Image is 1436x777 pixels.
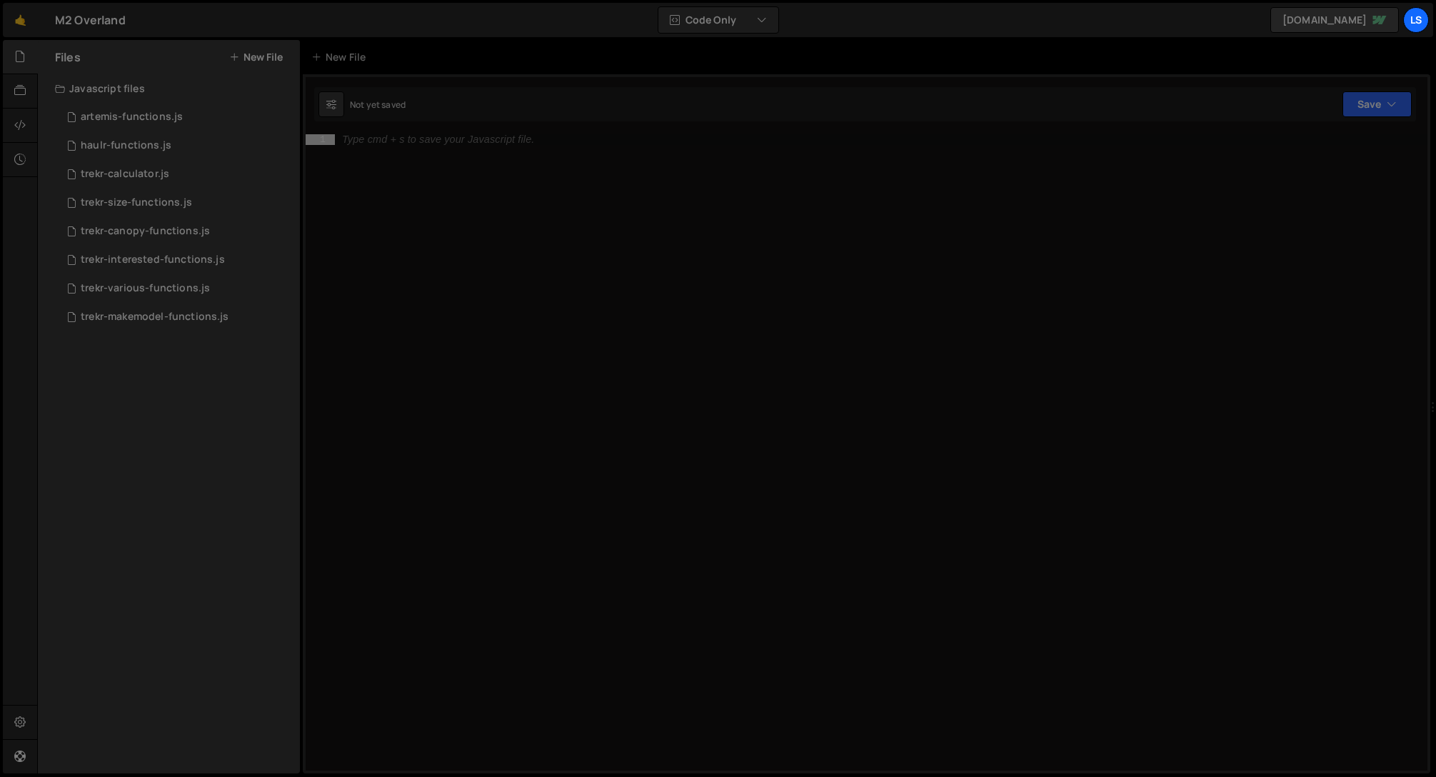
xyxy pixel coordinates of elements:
[81,168,169,181] div: trekr-calculator.js
[38,74,300,103] div: Javascript files
[342,135,534,145] div: Type cmd + s to save your Javascript file.
[55,217,300,246] div: 11669/47072.js
[55,246,300,274] div: 11669/42694.js
[81,225,210,238] div: trekr-canopy-functions.js
[311,50,371,64] div: New File
[658,7,778,33] button: Code Only
[55,11,126,29] div: M2 Overland
[55,189,300,217] div: 11669/47070.js
[306,134,335,145] div: 1
[55,49,81,65] h2: Files
[81,111,183,124] div: artemis-functions.js
[1342,91,1412,117] button: Save
[81,196,192,209] div: trekr-size-functions.js
[1270,7,1399,33] a: [DOMAIN_NAME]
[55,103,300,131] div: 11669/42207.js
[55,303,300,331] div: 11669/37446.js
[229,51,283,63] button: New File
[1403,7,1429,33] a: LS
[81,311,229,324] div: trekr-makemodel-functions.js
[55,131,300,160] div: 11669/40542.js
[3,3,38,37] a: 🤙
[55,160,300,189] div: 11669/27653.js
[81,254,225,266] div: trekr-interested-functions.js
[81,282,210,295] div: trekr-various-functions.js
[81,139,171,152] div: haulr-functions.js
[55,274,300,303] div: 11669/37341.js
[350,99,406,111] div: Not yet saved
